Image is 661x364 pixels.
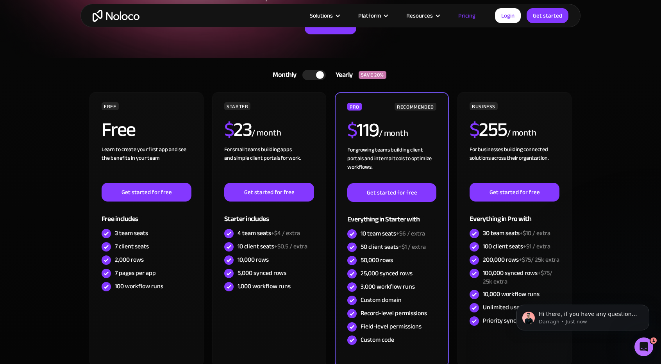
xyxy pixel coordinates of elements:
iframe: Intercom notifications message [505,288,661,343]
div: SAVE 20% [359,71,386,79]
div: Learn to create your first app and see the benefits in your team ‍ [102,145,191,183]
a: Get started for free [102,183,191,202]
div: Field-level permissions [361,322,422,331]
div: Solutions [300,11,348,21]
div: For growing teams building client portals and internal tools to optimize workflows. [347,146,436,183]
span: +$75/ 25k extra [483,267,552,287]
div: 100 client seats [483,242,550,251]
span: $ [470,111,479,148]
div: FREE [102,102,119,110]
div: PRO [347,103,362,111]
div: 1,000 workflow runs [238,282,291,291]
div: / month [379,127,408,140]
div: 50,000 rows [361,256,393,264]
div: 200,000 rows [483,255,559,264]
a: Pricing [448,11,485,21]
div: Yearly [326,69,359,81]
iframe: Intercom live chat [634,337,653,356]
span: +$10 / extra [520,227,550,239]
div: For businesses building connected solutions across their organization. ‍ [470,145,559,183]
a: Get started for free [470,183,559,202]
div: Everything in Pro with [470,202,559,227]
div: 10,000 rows [238,255,269,264]
span: +$1 / extra [523,241,550,252]
div: 10 client seats [238,242,307,251]
div: 50 client seats [361,243,426,251]
a: Get started [527,8,568,23]
div: BUSINESS [470,102,498,110]
div: Monthly [263,69,302,81]
a: Get started for free [224,183,314,202]
div: For small teams building apps and simple client portals for work. ‍ [224,145,314,183]
div: Resources [397,11,448,21]
div: Unlimited user roles [483,303,536,312]
span: 1 [650,337,657,344]
div: / month [507,127,536,139]
h2: 255 [470,120,507,139]
span: +$1 / extra [398,241,426,253]
div: RECOMMENDED [395,103,436,111]
div: Custom domain [361,296,402,304]
div: 100 workflow runs [115,282,163,291]
div: STARTER [224,102,250,110]
div: Everything in Starter with [347,202,436,227]
div: 10 team seats [361,229,425,238]
div: 7 client seats [115,242,149,251]
div: Platform [358,11,381,21]
div: 4 team seats [238,229,300,237]
div: / month [252,127,281,139]
a: home [93,10,139,22]
div: Solutions [310,11,333,21]
span: $ [224,111,234,148]
div: 25,000 synced rows [361,269,413,278]
h2: 119 [347,120,379,140]
div: 3 team seats [115,229,148,237]
div: 2,000 rows [115,255,144,264]
div: 30 team seats [483,229,550,237]
div: 100,000 synced rows [483,269,559,286]
div: 10,000 workflow runs [483,290,540,298]
div: Priority syncing [483,316,524,325]
h2: Free [102,120,136,139]
span: +$6 / extra [396,228,425,239]
span: +$75/ 25k extra [519,254,559,266]
div: Resources [406,11,433,21]
div: Free includes [102,202,191,227]
span: +$4 / extra [271,227,300,239]
div: 7 pages per app [115,269,156,277]
a: Get started for free [347,183,436,202]
div: Platform [348,11,397,21]
div: Starter includes [224,202,314,227]
a: Login [495,8,521,23]
h2: 23 [224,120,252,139]
div: Record-level permissions [361,309,427,318]
span: $ [347,112,357,148]
span: +$0.5 / extra [274,241,307,252]
div: 5,000 synced rows [238,269,286,277]
div: 3,000 workflow runs [361,282,415,291]
div: Custom code [361,335,394,344]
